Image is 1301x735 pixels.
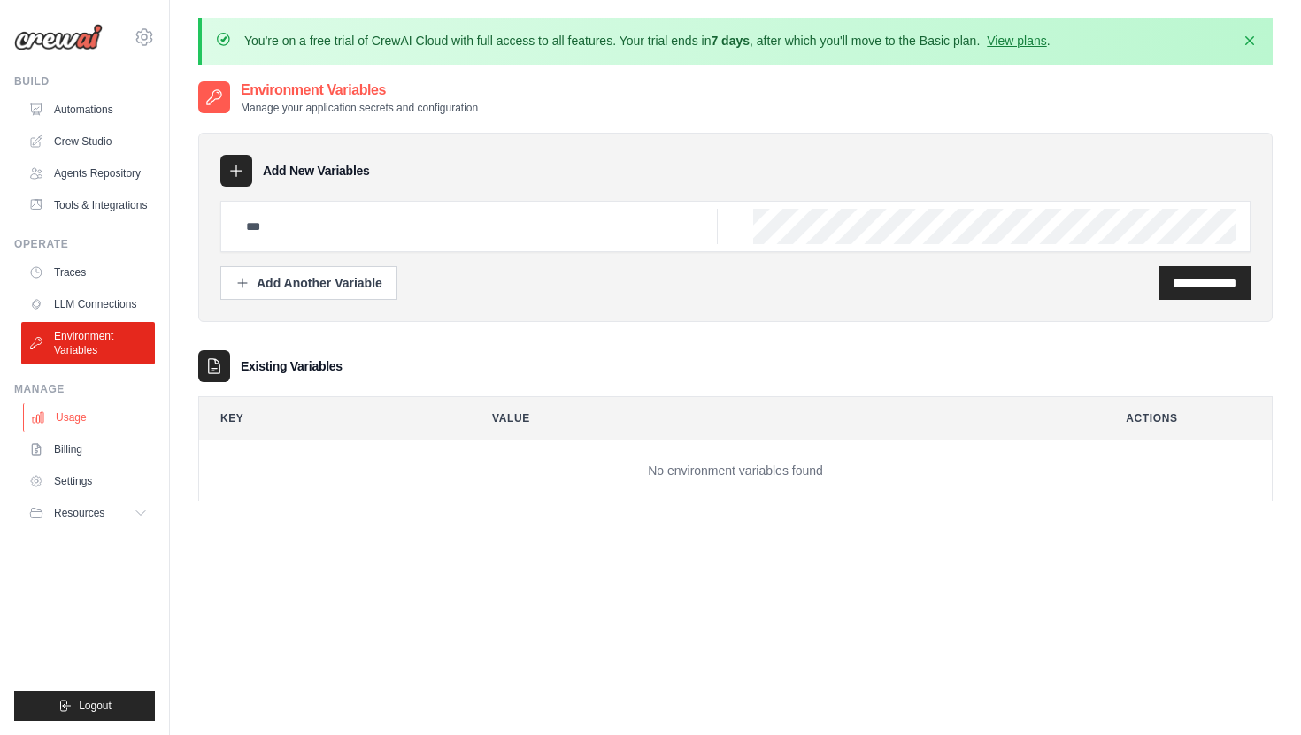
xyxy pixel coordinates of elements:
[244,32,1051,50] p: You're on a free trial of CrewAI Cloud with full access to all features. Your trial ends in , aft...
[21,467,155,495] a: Settings
[241,80,478,101] h2: Environment Variables
[21,499,155,527] button: Resources
[241,101,478,115] p: Manage your application secrets and configuration
[21,159,155,188] a: Agents Repository
[14,691,155,721] button: Logout
[471,397,1090,440] th: Value
[21,191,155,219] a: Tools & Integrations
[241,357,343,375] h3: Existing Variables
[235,274,382,292] div: Add Another Variable
[263,162,370,180] h3: Add New Variables
[14,74,155,88] div: Build
[21,127,155,156] a: Crew Studio
[14,237,155,251] div: Operate
[21,258,155,287] a: Traces
[711,34,750,48] strong: 7 days
[220,266,397,300] button: Add Another Variable
[79,699,112,713] span: Logout
[14,382,155,396] div: Manage
[987,34,1046,48] a: View plans
[54,506,104,520] span: Resources
[1105,397,1272,440] th: Actions
[14,24,103,50] img: Logo
[21,290,155,318] a: LLM Connections
[199,440,1272,501] td: No environment variables found
[23,403,157,432] a: Usage
[21,322,155,364] a: Environment Variables
[21,435,155,463] a: Billing
[21,96,155,124] a: Automations
[199,397,457,440] th: Key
